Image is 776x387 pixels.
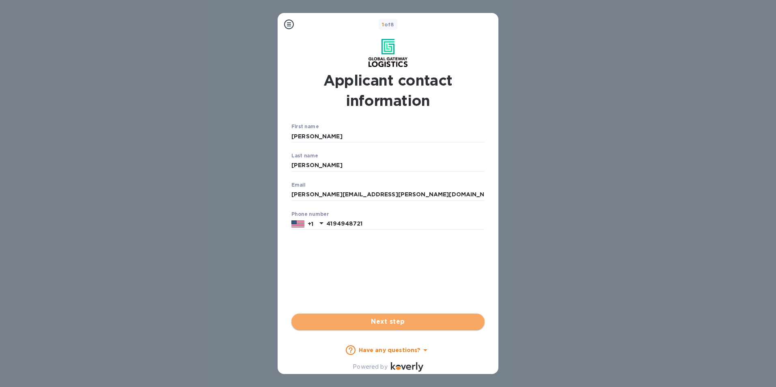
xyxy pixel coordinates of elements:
label: First name [291,125,319,129]
b: Have any questions? [359,347,421,353]
label: Email [291,183,306,187]
input: Enter your last name [291,159,485,172]
p: +1 [308,220,313,228]
label: Last name [291,154,318,159]
input: Enter your email [291,189,485,201]
b: of 8 [382,21,394,28]
input: Enter your phone number [326,218,485,230]
h1: Applicant contact information [291,70,485,111]
img: US [291,219,304,228]
span: Next step [298,317,478,327]
button: Next step [291,314,485,330]
input: Enter your first name [291,130,485,142]
span: 1 [382,21,384,28]
p: Powered by [353,363,387,371]
label: Phone number [291,212,329,217]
